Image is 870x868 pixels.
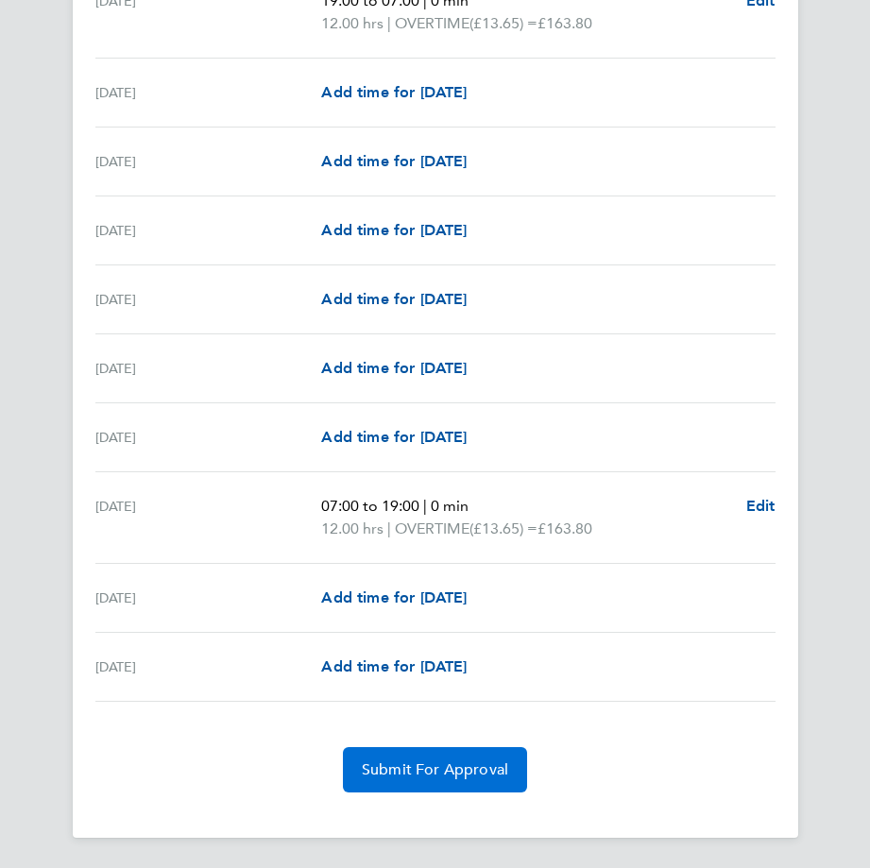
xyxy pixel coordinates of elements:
[321,426,467,449] a: Add time for [DATE]
[95,655,322,678] div: [DATE]
[321,657,467,675] span: Add time for [DATE]
[537,14,592,32] span: £163.80
[321,588,467,606] span: Add time for [DATE]
[321,81,467,104] a: Add time for [DATE]
[95,288,322,311] div: [DATE]
[95,587,322,609] div: [DATE]
[321,219,467,242] a: Add time for [DATE]
[321,519,384,537] span: 12.00 hrs
[95,150,322,173] div: [DATE]
[321,288,467,311] a: Add time for [DATE]
[321,587,467,609] a: Add time for [DATE]
[395,12,469,35] span: OVERTIME
[469,14,537,32] span: (£13.65) =
[321,150,467,173] a: Add time for [DATE]
[321,152,467,170] span: Add time for [DATE]
[95,357,322,380] div: [DATE]
[95,495,322,540] div: [DATE]
[321,357,467,380] a: Add time for [DATE]
[321,428,467,446] span: Add time for [DATE]
[95,81,322,104] div: [DATE]
[387,14,391,32] span: |
[95,219,322,242] div: [DATE]
[321,83,467,101] span: Add time for [DATE]
[537,519,592,537] span: £163.80
[321,655,467,678] a: Add time for [DATE]
[321,359,467,377] span: Add time for [DATE]
[746,497,776,515] span: Edit
[321,497,419,515] span: 07:00 to 19:00
[387,519,391,537] span: |
[746,495,776,518] a: Edit
[343,747,527,792] button: Submit For Approval
[423,497,427,515] span: |
[321,14,384,32] span: 12.00 hrs
[95,426,322,449] div: [DATE]
[469,519,537,537] span: (£13.65) =
[362,760,508,779] span: Submit For Approval
[321,221,467,239] span: Add time for [DATE]
[321,290,467,308] span: Add time for [DATE]
[431,497,469,515] span: 0 min
[395,518,469,540] span: OVERTIME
